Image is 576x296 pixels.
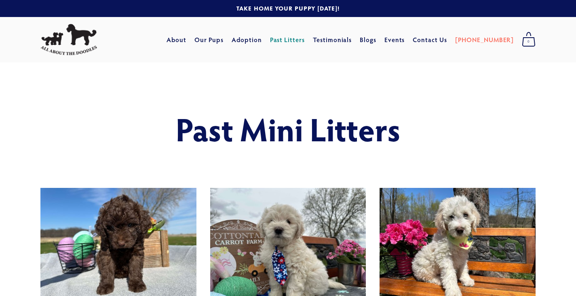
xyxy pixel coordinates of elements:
a: About [167,32,186,47]
a: Contact Us [413,32,447,47]
a: 0 items in cart [518,30,540,50]
a: Blogs [360,32,376,47]
a: [PHONE_NUMBER] [455,32,514,47]
h1: Past Mini Litters [83,111,493,147]
a: Past Litters [270,35,305,44]
a: Events [384,32,405,47]
a: Testimonials [313,32,352,47]
a: Adoption [232,32,262,47]
a: Our Pups [194,32,224,47]
span: 0 [522,36,536,47]
img: All About The Doodles [40,24,97,55]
